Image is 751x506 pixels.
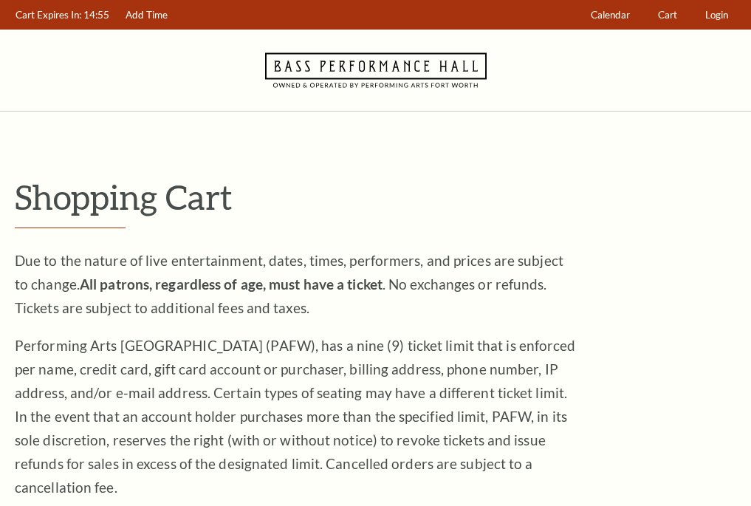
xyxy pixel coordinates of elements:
[15,334,576,499] p: Performing Arts [GEOGRAPHIC_DATA] (PAFW), has a nine (9) ticket limit that is enforced per name, ...
[16,9,81,21] span: Cart Expires In:
[591,9,630,21] span: Calendar
[705,9,728,21] span: Login
[651,1,685,30] a: Cart
[658,9,677,21] span: Cart
[699,1,735,30] a: Login
[119,1,175,30] a: Add Time
[15,252,563,316] span: Due to the nature of live entertainment, dates, times, performers, and prices are subject to chan...
[15,178,736,216] p: Shopping Cart
[80,276,383,293] strong: All patrons, regardless of age, must have a ticket
[83,9,109,21] span: 14:55
[584,1,637,30] a: Calendar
